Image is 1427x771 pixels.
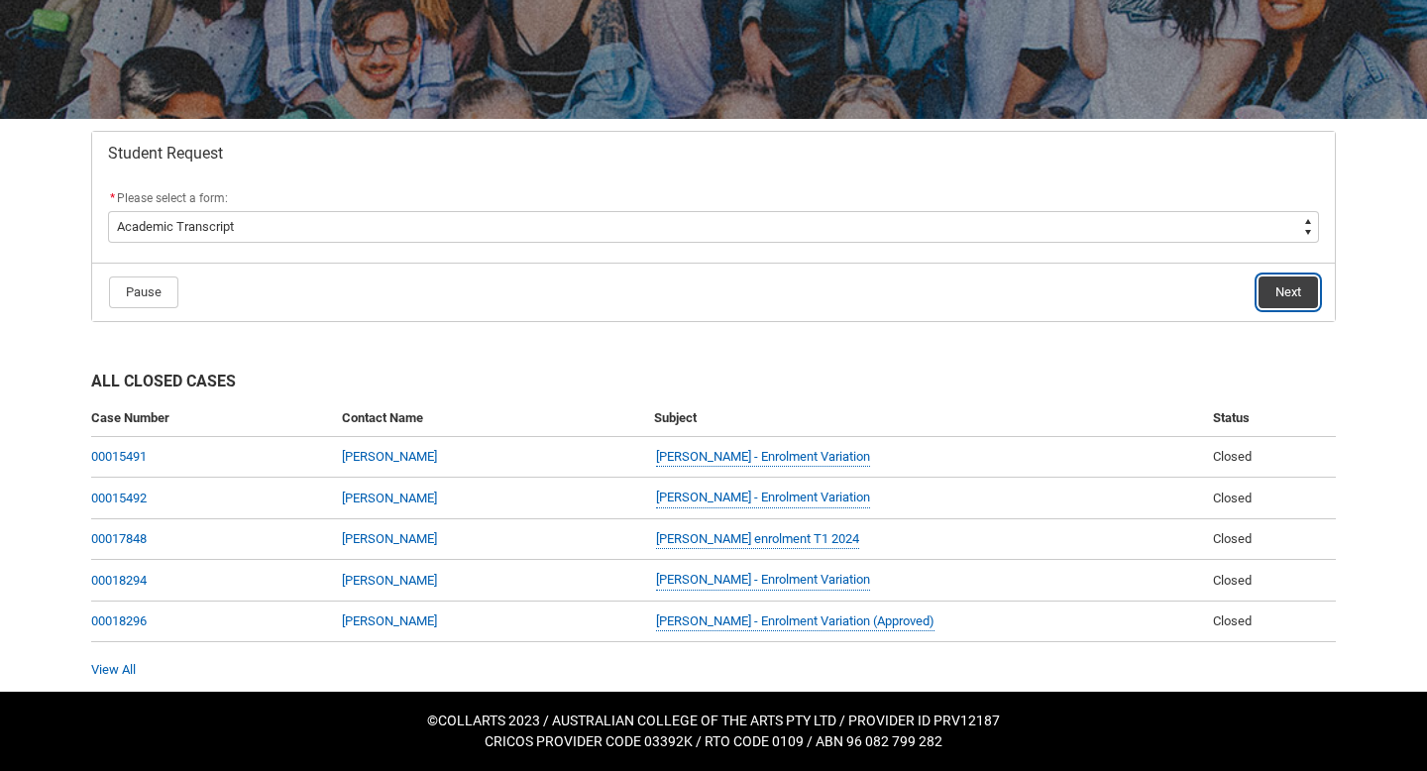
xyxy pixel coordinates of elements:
[1259,276,1318,308] button: Next
[91,131,1336,322] article: Redu_Student_Request flow
[91,613,147,628] a: 00018296
[1213,449,1252,464] span: Closed
[110,191,115,205] abbr: required
[342,531,437,546] a: [PERSON_NAME]
[342,491,437,505] a: [PERSON_NAME]
[91,370,1336,400] h2: All Closed Cases
[91,662,136,677] a: View All Cases
[91,491,147,505] a: 00015492
[1213,531,1252,546] span: Closed
[109,276,178,308] button: Pause
[117,191,228,205] span: Please select a form:
[91,400,334,437] th: Case Number
[656,488,870,508] a: [PERSON_NAME] - Enrolment Variation
[1213,491,1252,505] span: Closed
[334,400,646,437] th: Contact Name
[1205,400,1336,437] th: Status
[1213,613,1252,628] span: Closed
[342,449,437,464] a: [PERSON_NAME]
[646,400,1204,437] th: Subject
[91,449,147,464] a: 00015491
[108,144,223,164] span: Student Request
[91,573,147,588] a: 00018294
[342,613,437,628] a: [PERSON_NAME]
[91,531,147,546] a: 00017848
[1213,573,1252,588] span: Closed
[342,573,437,588] a: [PERSON_NAME]
[656,570,870,591] a: [PERSON_NAME] - Enrolment Variation
[656,447,870,468] a: [PERSON_NAME] - Enrolment Variation
[656,529,859,550] a: [PERSON_NAME] enrolment T1 2024
[656,611,934,632] a: [PERSON_NAME] - Enrolment Variation (Approved)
